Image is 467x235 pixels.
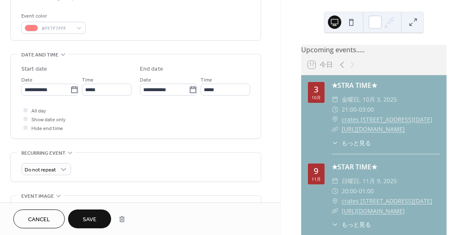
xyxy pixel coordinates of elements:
div: ​ [332,176,338,186]
span: - [357,186,359,196]
div: 10月 [312,95,321,100]
span: Date and time [21,51,58,59]
span: Show date only [31,115,66,124]
div: ​ [332,115,338,125]
span: Time [201,76,212,84]
a: ★STRA TIME★ [332,81,377,90]
div: ​ [332,220,338,229]
span: Do not repeat [25,165,56,175]
span: 03:00 [359,105,374,115]
button: ​もっと見る [332,138,371,147]
span: Save [83,215,96,224]
button: Cancel [13,209,65,228]
span: Date [21,76,33,84]
div: End date [140,65,163,74]
span: もっと見る [342,138,371,147]
span: All day [31,107,46,115]
span: もっと見る [342,220,371,229]
span: 01:00 [359,186,374,196]
span: 日曜日, 11月 9, 2025 [342,176,397,186]
span: - [357,105,359,115]
div: ​ [332,95,338,105]
span: Hide end time [31,124,63,133]
span: 20:00 [342,186,357,196]
button: Save [68,209,111,228]
div: 3 [314,85,318,94]
span: #FF7F7FFF [41,24,72,33]
div: ​ [332,206,338,216]
div: ​ [332,196,338,206]
div: 11月 [312,177,321,181]
span: Recurring event [21,149,66,158]
a: crates [STREET_ADDRESS][DATE] [342,115,432,125]
div: Start date [21,65,47,74]
div: 9 [314,167,318,175]
span: Time [82,76,94,84]
a: [URL][DOMAIN_NAME] [342,207,405,215]
a: ★STAR TIME★ [332,162,377,171]
div: Event color [21,12,84,20]
span: Cancel [28,215,50,224]
button: ​もっと見る [332,220,371,229]
span: Event image [21,192,54,201]
div: ​ [332,138,338,147]
a: [URL][DOMAIN_NAME] [342,125,405,133]
span: 金曜日, 10月 3, 2025 [342,95,397,105]
div: ​ [332,105,338,115]
span: 21:00 [342,105,357,115]
div: Upcoming events..... [301,45,447,55]
span: Date [140,76,151,84]
a: crates [STREET_ADDRESS][DATE] [342,196,432,206]
div: ​ [332,186,338,196]
div: ​ [332,124,338,134]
